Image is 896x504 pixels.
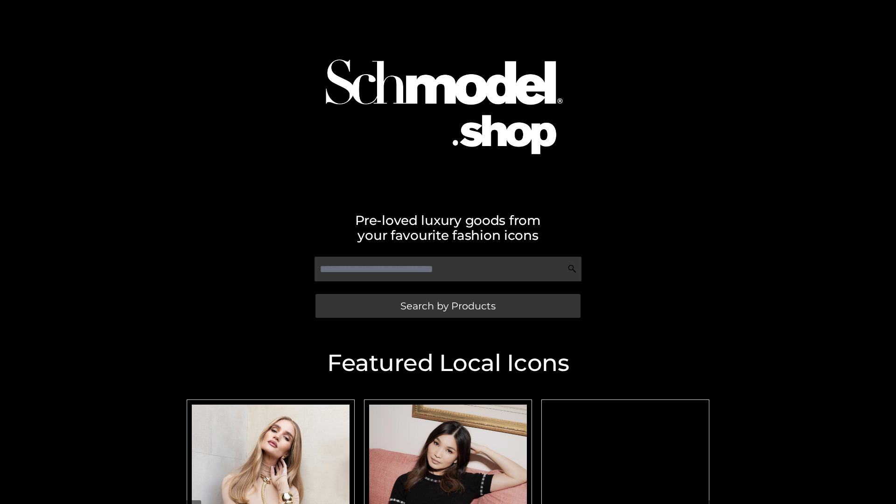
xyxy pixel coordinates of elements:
[182,351,714,375] h2: Featured Local Icons​
[400,301,496,311] span: Search by Products
[182,213,714,243] h2: Pre-loved luxury goods from your favourite fashion icons
[567,264,577,273] img: Search Icon
[315,294,581,318] a: Search by Products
